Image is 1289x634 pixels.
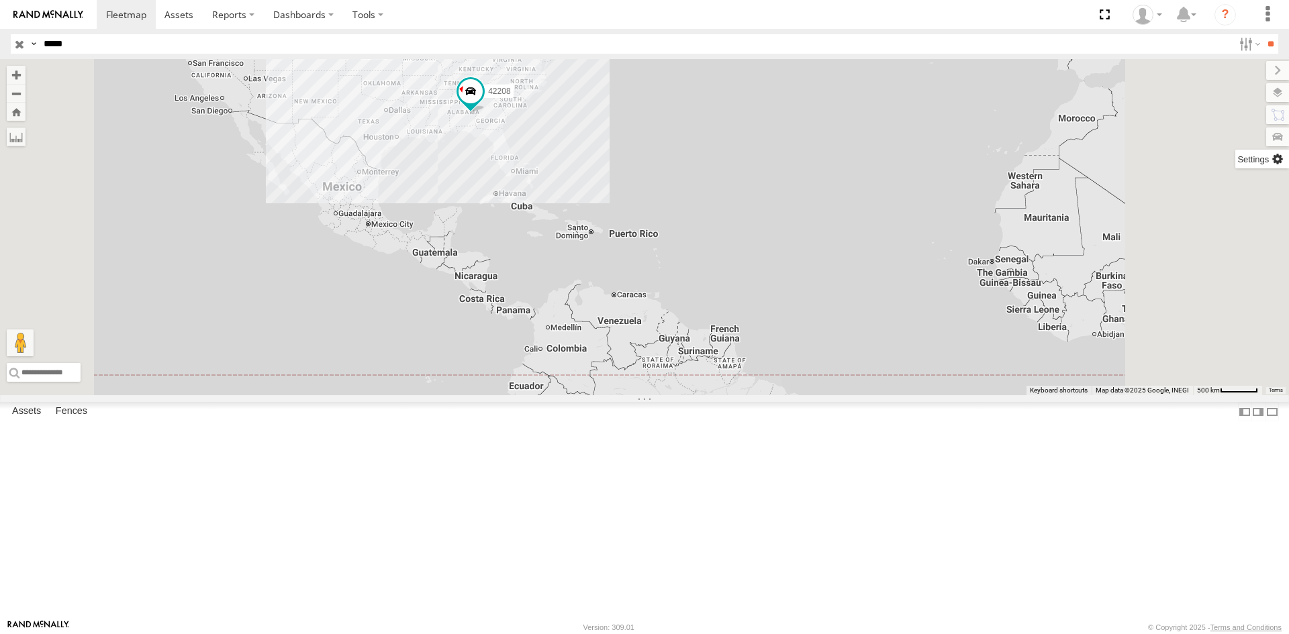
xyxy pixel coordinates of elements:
[1266,402,1279,421] label: Hide Summary Table
[1096,386,1189,394] span: Map data ©2025 Google, INEGI
[1269,388,1283,393] a: Terms (opens in new tab)
[28,34,39,54] label: Search Query
[7,621,69,634] a: Visit our Website
[1235,150,1289,168] label: Map Settings
[7,127,26,146] label: Measure
[1251,402,1265,421] label: Dock Summary Table to the Right
[5,403,48,421] label: Assets
[583,623,634,631] div: Version: 309.01
[488,87,510,96] span: 42208
[7,84,26,103] button: Zoom out
[13,10,83,19] img: rand-logo.svg
[1210,623,1282,631] a: Terms and Conditions
[1128,5,1167,25] div: Ryan Roxas
[7,66,26,84] button: Zoom in
[1234,34,1263,54] label: Search Filter Options
[1238,402,1251,421] label: Dock Summary Table to the Left
[1030,386,1088,395] button: Keyboard shortcuts
[7,329,34,356] button: Drag Pegman onto the map to open Street View
[1193,386,1262,395] button: Map Scale: 500 km per 53 pixels
[7,103,26,121] button: Zoom Home
[49,403,94,421] label: Fences
[1148,623,1282,631] div: © Copyright 2025 -
[1197,386,1220,394] span: 500 km
[1214,4,1236,25] i: ?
